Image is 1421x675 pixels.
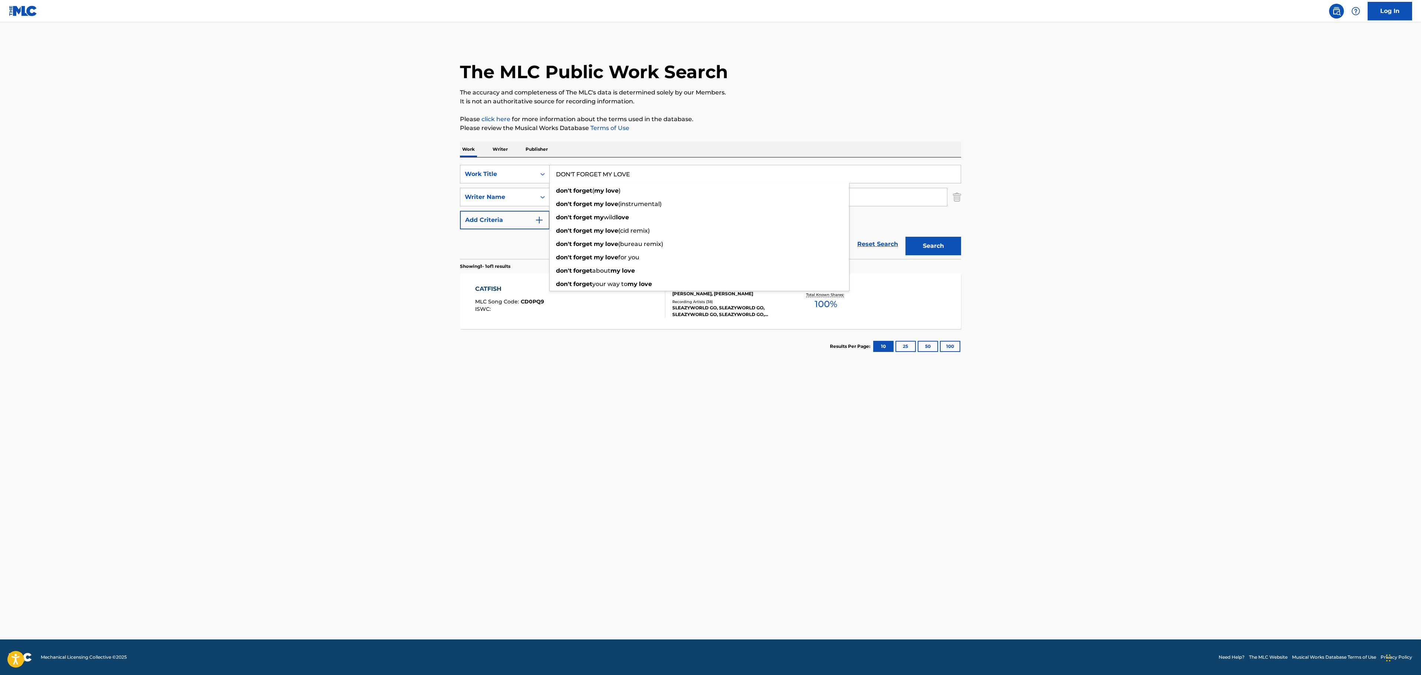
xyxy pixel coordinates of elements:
[610,267,620,274] strong: my
[605,240,618,247] strong: love
[639,280,652,287] strong: love
[592,187,594,194] span: (
[905,237,961,255] button: Search
[806,292,846,297] p: Total Known Shares:
[594,254,604,261] strong: my
[556,187,572,194] strong: don't
[465,170,531,179] div: Work Title
[592,280,627,287] span: your way to
[627,280,637,287] strong: my
[556,280,572,287] strong: don't
[1332,7,1341,16] img: search
[594,187,604,194] strong: my
[618,254,639,261] span: for you
[41,654,127,661] span: Mechanical Licensing Collective © 2025
[573,280,592,287] strong: forget
[556,200,572,207] strong: don't
[573,187,592,194] strong: forget
[523,142,550,157] p: Publisher
[618,227,650,234] span: (cid remix)
[475,298,521,305] span: MLC Song Code :
[594,214,604,221] strong: my
[521,298,544,305] span: CD0PQ9
[556,267,572,274] strong: don't
[672,290,784,297] div: [PERSON_NAME], [PERSON_NAME]
[594,200,604,207] strong: my
[460,88,961,97] p: The accuracy and completeness of The MLC's data is determined solely by our Members.
[1219,654,1245,661] a: Need Help?
[460,115,961,124] p: Please for more information about the terms used in the database.
[573,240,592,247] strong: forget
[1249,654,1288,661] a: The MLC Website
[605,254,618,261] strong: love
[1351,7,1360,16] img: help
[672,299,784,305] div: Recording Artists ( 38 )
[873,341,894,352] button: 10
[895,341,916,352] button: 25
[556,240,572,247] strong: don't
[573,267,592,274] strong: forget
[594,240,604,247] strong: my
[605,200,618,207] strong: love
[606,187,619,194] strong: love
[1368,2,1412,20] a: Log In
[815,297,837,311] span: 100 %
[573,200,592,207] strong: forget
[460,61,728,83] h1: The MLC Public Work Search
[460,165,961,259] form: Search Form
[918,341,938,352] button: 50
[604,214,616,221] span: wild
[460,211,550,229] button: Add Criteria
[605,227,618,234] strong: love
[460,97,961,106] p: It is not an authoritative source for recording information.
[460,263,510,270] p: Showing 1 - 1 of 1 results
[622,267,635,274] strong: love
[1386,647,1391,669] div: Drag
[490,142,510,157] p: Writer
[619,187,620,194] span: )
[460,142,477,157] p: Work
[854,236,902,252] a: Reset Search
[618,240,663,247] span: (bureau remix)
[1384,639,1421,675] iframe: Chat Widget
[953,188,961,206] img: Delete Criterion
[475,285,544,293] div: CATFISH
[940,341,960,352] button: 100
[475,306,493,312] span: ISWC :
[672,305,784,318] div: SLEAZYWORLD GO, SLEAZYWORLD GO, SLEAZYWORLD GO, SLEAZYWORLD GO, SLEAZYWORLD GO
[573,227,592,234] strong: forget
[616,214,629,221] strong: love
[592,267,610,274] span: about
[556,254,572,261] strong: don't
[573,214,592,221] strong: forget
[589,124,629,132] a: Terms of Use
[1292,654,1376,661] a: Musical Works Database Terms of Use
[9,653,32,662] img: logo
[1348,4,1363,19] div: Help
[556,227,572,234] strong: don't
[830,343,872,350] p: Results Per Page:
[481,116,510,123] a: click here
[556,214,572,221] strong: don't
[594,227,604,234] strong: my
[465,193,531,202] div: Writer Name
[1381,654,1412,661] a: Privacy Policy
[1329,4,1344,19] a: Public Search
[535,216,544,225] img: 9d2ae6d4665cec9f34b9.svg
[573,254,592,261] strong: forget
[460,124,961,133] p: Please review the Musical Works Database
[9,6,37,16] img: MLC Logo
[460,273,961,329] a: CATFISHMLC Song Code:CD0PQ9ISWC:Writers (2)[PERSON_NAME], [PERSON_NAME]Recording Artists (38)SLEA...
[618,200,662,207] span: (instrumental)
